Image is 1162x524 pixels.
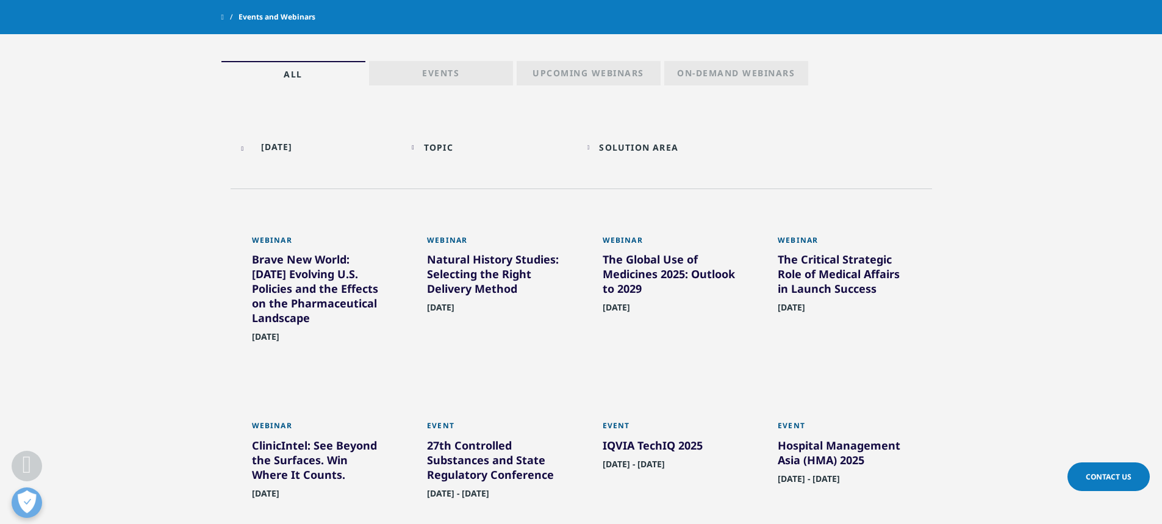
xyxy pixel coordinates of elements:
div: Event [778,421,911,437]
div: Solution Area facet. [599,142,678,153]
div: The Global Use of Medicines 2025: Outlook to 2029 [603,252,736,301]
span: [DATE] - [DATE] [778,473,840,492]
a: Webinar Natural History Studies: Selecting the Right Delivery Method [DATE] [427,235,560,342]
p: Upcoming Webinars [533,67,644,84]
span: Contact Us [1086,472,1132,482]
p: All [284,68,303,85]
span: [DATE] [252,331,279,350]
a: Webinar Brave New World: [DATE] Evolving U.S. Policies and the Effects on the Pharmaceutical Land... [252,235,385,371]
span: Events and Webinars [238,6,315,28]
div: 27th Controlled Substances and State Regulatory Conference [427,438,560,487]
div: Brave New World: [DATE] Evolving U.S. Policies and the Effects on the Pharmaceutical Landscape [252,252,385,330]
span: [DATE] - [DATE] [603,458,665,477]
a: Events [369,61,513,85]
p: On-Demand Webinars [677,67,795,84]
span: [DATE] [427,301,454,320]
div: IQVIA TechIQ 2025 [603,438,736,458]
span: [DATE] - [DATE] [427,487,489,506]
a: Event Hospital Management Asia (HMA) 2025 [DATE] - [DATE] [778,421,911,512]
span: [DATE] [778,301,805,320]
div: Webinar [252,421,385,437]
div: The Critical Strategic Role of Medical Affairs in Launch Success [778,252,911,301]
input: DATE [237,133,400,160]
a: Webinar The Critical Strategic Role of Medical Affairs in Launch Success [DATE] [778,235,911,342]
a: Contact Us [1067,462,1150,491]
div: Webinar [427,235,560,252]
span: [DATE] [603,301,630,320]
a: On-Demand Webinars [664,61,808,85]
a: Upcoming Webinars [517,61,661,85]
div: ClinicIntel: See Beyond the Surfaces. Win Where It Counts. [252,438,385,487]
span: [DATE] [252,487,279,506]
button: Open Preferences [12,487,42,518]
a: All [221,61,365,85]
p: Events [422,67,459,84]
div: Hospital Management Asia (HMA) 2025 [778,438,911,472]
div: Topic facet. [424,142,453,153]
div: Webinar [778,235,911,252]
div: Event [603,421,736,437]
div: Webinar [603,235,736,252]
a: Event IQVIA TechIQ 2025 [DATE] - [DATE] [603,421,736,498]
div: Event [427,421,560,437]
div: Webinar [252,235,385,252]
a: Webinar The Global Use of Medicines 2025: Outlook to 2029 [DATE] [603,235,736,342]
div: Natural History Studies: Selecting the Right Delivery Method [427,252,560,301]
